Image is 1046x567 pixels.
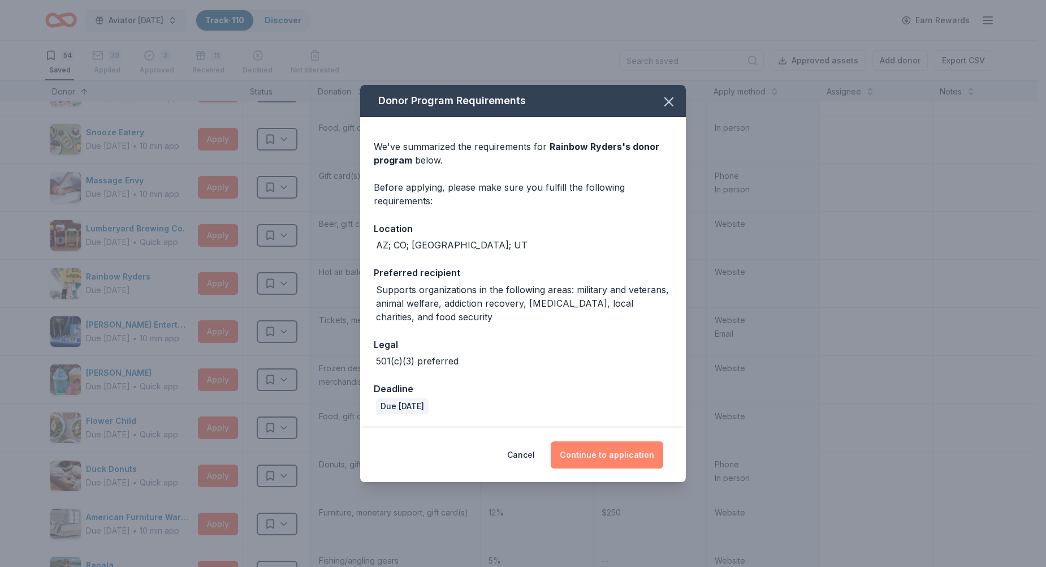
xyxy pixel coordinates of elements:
[551,441,663,469] button: Continue to application
[376,354,459,368] div: 501(c)(3) preferred
[360,85,686,117] div: Donor Program Requirements
[374,337,672,352] div: Legal
[374,221,672,236] div: Location
[374,265,672,280] div: Preferred recipient
[376,238,528,252] div: AZ; CO; [GEOGRAPHIC_DATA]; UT
[374,140,672,167] div: We've summarized the requirements for below.
[376,398,429,414] div: Due [DATE]
[376,283,672,324] div: Supports organizations in the following areas: military and veterans, animal welfare, addiction r...
[374,181,672,208] div: Before applying, please make sure you fulfill the following requirements:
[507,441,535,469] button: Cancel
[374,381,672,396] div: Deadline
